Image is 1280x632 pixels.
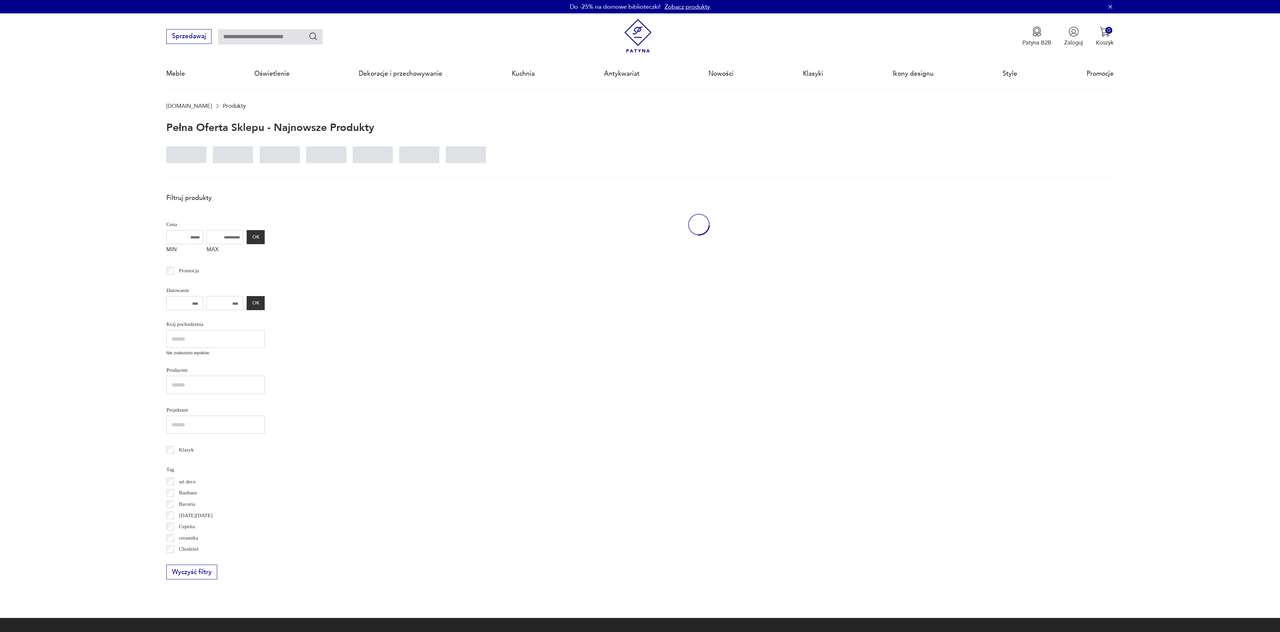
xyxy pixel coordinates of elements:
[166,103,212,109] a: [DOMAIN_NAME]
[179,445,194,454] p: Klasyk
[166,465,265,474] p: Tag
[166,194,265,202] p: Filtruj produkty
[166,29,211,44] button: Sprzedawaj
[512,58,535,89] a: Kuchnia
[570,3,661,11] p: Do -25% na domowe biblioteczki!
[166,244,203,257] label: MIN
[688,190,710,260] div: oval-loading
[179,477,196,486] p: art deco
[179,266,199,275] p: Promocja
[179,500,195,508] p: Bavaria
[1064,26,1083,47] button: Zaloguj
[1032,26,1042,37] img: Ikona medalu
[1064,39,1083,47] p: Zaloguj
[166,58,185,89] a: Meble
[1003,58,1017,89] a: Style
[166,350,265,356] p: Nie znaleziono wyników
[166,122,374,134] h1: Pełna oferta sklepu - najnowsze produkty
[1096,39,1114,47] p: Koszyk
[708,58,734,89] a: Nowości
[166,366,265,374] p: Producent
[1022,39,1051,47] p: Patyna B2B
[254,58,290,89] a: Oświetlenie
[309,31,318,41] button: Szukaj
[621,19,655,53] img: Patyna - sklep z meblami i dekoracjami vintage
[166,320,265,329] p: Kraj pochodzenia
[1087,58,1114,89] a: Promocje
[166,565,217,579] button: Wyczyść filtry
[179,522,195,531] p: Cepelia
[665,3,710,11] a: Zobacz produkty
[179,556,198,565] p: Ćmielów
[179,545,199,553] p: Chodzież
[1100,26,1110,37] img: Ikona koszyka
[359,58,442,89] a: Dekoracje i przechowywanie
[1105,27,1112,34] div: 0
[247,296,265,310] button: OK
[166,286,265,295] p: Datowanie
[1069,26,1079,37] img: Ikonka użytkownika
[166,34,211,40] a: Sprzedawaj
[179,511,212,520] p: [DATE][DATE]
[206,244,243,257] label: MAX
[604,58,639,89] a: Antykwariat
[179,488,197,497] p: Bauhaus
[1022,26,1051,47] a: Ikona medaluPatyna B2B
[247,230,265,244] button: OK
[1096,26,1114,47] button: 0Koszyk
[803,58,823,89] a: Klasyki
[892,58,934,89] a: Ikony designu
[166,406,265,414] p: Projektant
[1022,26,1051,47] button: Patyna B2B
[166,220,265,229] p: Cena
[223,103,246,109] p: Produkty
[179,534,198,542] p: ceramika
